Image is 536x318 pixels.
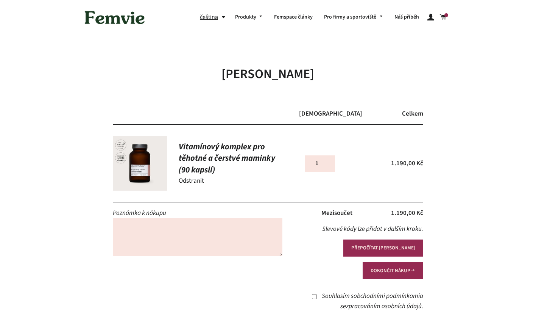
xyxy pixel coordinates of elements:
em: Slevové kódy lze přidat v dalším kroku. [322,224,423,233]
a: Vitamínový komplex pro těhotné a čerstvé maminky (90 kapslí) [179,141,287,176]
a: Náš příběh [389,8,425,27]
p: Mezisoučet [294,208,380,218]
span: 1.190,00 Kč [391,159,423,168]
img: Vitamínový komplex pro těhotné a čerstvé maminky (90 kapslí) [113,136,167,191]
p: 1.190,00 Kč [380,208,423,218]
img: Femvie [81,6,149,29]
a: Produkty [229,8,269,27]
h1: [PERSON_NAME] [113,65,423,83]
a: Femspace články [268,8,318,27]
div: Celkem [340,109,423,119]
label: Souhlasím s a se . [322,291,423,311]
div: [DEMOGRAPHIC_DATA] [299,109,340,119]
a: obchodními podmínkami [354,291,420,301]
button: čeština [200,12,229,22]
a: zpracováním osobních údajů [346,302,422,311]
button: PŘEPOČÍTAT [PERSON_NAME] [343,240,423,256]
a: Pro firmy a sportoviště [318,8,389,27]
a: Odstranit [179,176,204,185]
button: DOKONČIT NÁKUP [363,262,423,279]
label: Poznámka k nákupu [113,208,166,218]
